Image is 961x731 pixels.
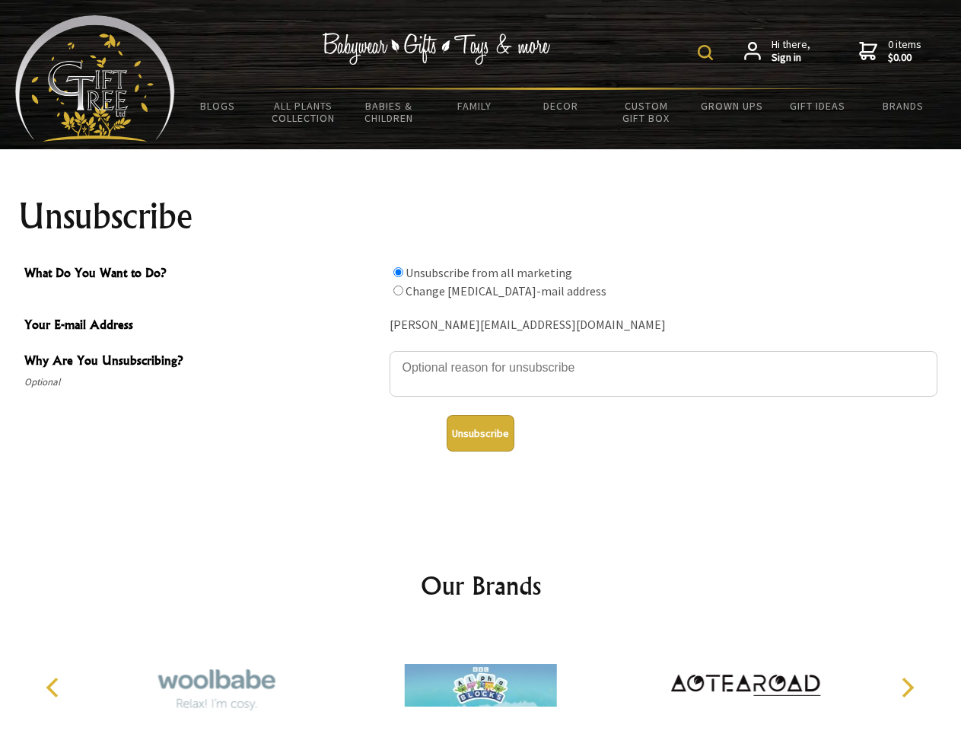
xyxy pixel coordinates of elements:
[432,90,518,122] a: Family
[775,90,861,122] a: Gift Ideas
[888,51,921,65] strong: $0.00
[406,283,606,298] label: Change [MEDICAL_DATA]-mail address
[323,33,551,65] img: Babywear - Gifts - Toys & more
[390,314,937,337] div: [PERSON_NAME][EMAIL_ADDRESS][DOMAIN_NAME]
[261,90,347,134] a: All Plants Collection
[15,15,175,142] img: Babyware - Gifts - Toys and more...
[698,45,713,60] img: product search
[406,265,572,280] label: Unsubscribe from all marketing
[24,263,382,286] span: What Do You Want to Do?
[30,567,931,604] h2: Our Brands
[24,315,382,337] span: Your E-mail Address
[861,90,947,122] a: Brands
[24,351,382,373] span: Why Are You Unsubscribing?
[890,671,924,704] button: Next
[175,90,261,122] a: BLOGS
[393,286,403,295] input: What Do You Want to Do?
[18,198,943,235] h1: Unsubscribe
[517,90,603,122] a: Decor
[38,671,72,704] button: Previous
[390,351,937,397] textarea: Why Are You Unsubscribing?
[603,90,689,134] a: Custom Gift Box
[393,267,403,277] input: What Do You Want to Do?
[346,90,432,134] a: Babies & Children
[744,38,810,65] a: Hi there,Sign in
[689,90,775,122] a: Grown Ups
[859,38,921,65] a: 0 items$0.00
[24,373,382,391] span: Optional
[447,415,514,452] button: Unsubscribe
[888,37,921,65] span: 0 items
[772,38,810,65] span: Hi there,
[772,51,810,65] strong: Sign in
